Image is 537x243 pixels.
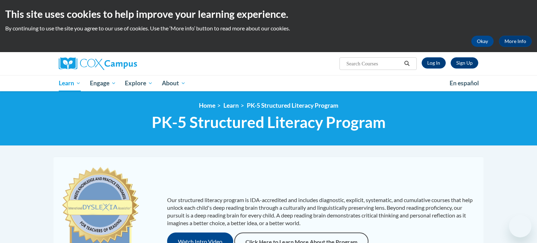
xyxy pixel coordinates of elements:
a: Cox Campus [59,57,192,70]
iframe: Button to launch messaging window [509,215,531,237]
a: Log In [422,57,446,69]
a: Engage [85,75,121,91]
img: Cox Campus [59,57,137,70]
span: Explore [125,79,153,87]
div: Main menu [48,75,489,91]
a: Explore [120,75,157,91]
p: By continuing to use the site you agree to our use of cookies. Use the ‘More info’ button to read... [5,24,532,32]
p: Our structured literacy program is IDA-accredited and includes diagnostic, explicit, systematic, ... [167,196,477,227]
input: Search Courses [346,59,402,68]
a: Learn [223,102,239,109]
a: More Info [499,36,532,47]
a: PK-5 Structured Literacy Program [247,102,338,109]
span: About [162,79,186,87]
a: About [157,75,190,91]
button: Okay [471,36,494,47]
span: Learn [59,79,81,87]
span: En español [450,79,479,87]
a: Home [199,102,215,109]
a: En español [445,76,484,91]
a: Register [451,57,478,69]
a: Learn [54,75,85,91]
span: Engage [90,79,116,87]
span: PK-5 Structured Literacy Program [152,113,386,131]
h2: This site uses cookies to help improve your learning experience. [5,7,532,21]
button: Search [402,59,412,68]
